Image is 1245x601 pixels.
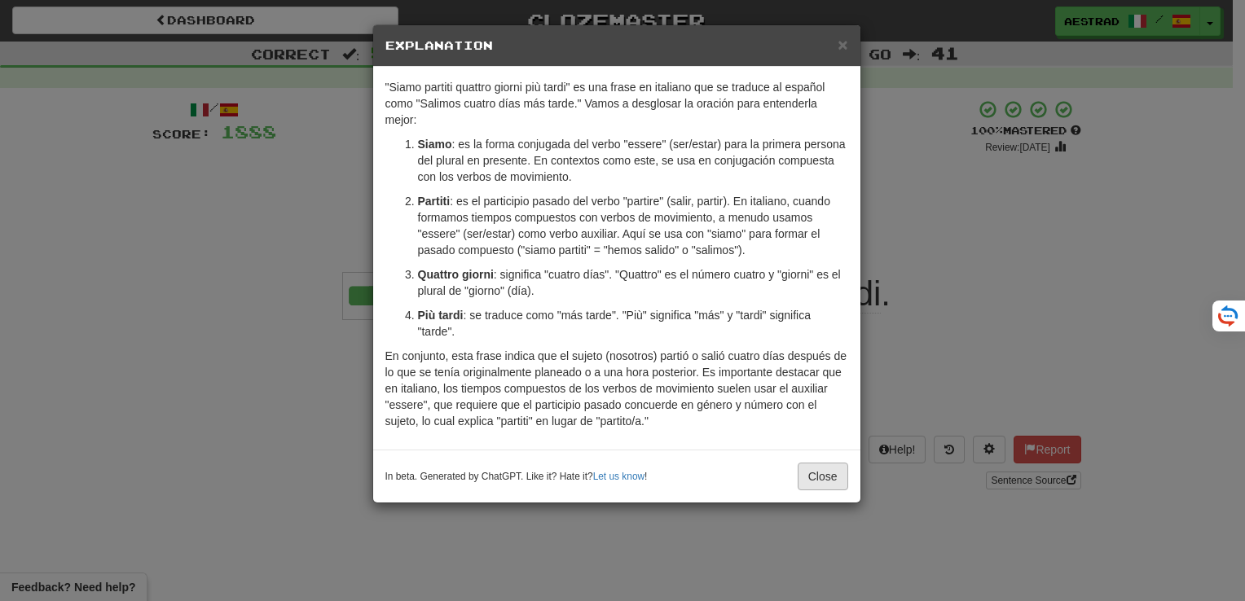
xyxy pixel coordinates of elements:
strong: Partiti [418,195,451,208]
p: En conjunto, esta frase indica que el sujeto (nosotros) partió o salió cuatro días después de lo ... [385,348,848,429]
strong: Più tardi [418,309,464,322]
p: : es la forma conjugada del verbo "essere" (ser/estar) para la primera persona del plural en pres... [418,136,848,185]
p: "Siamo partiti quattro giorni più tardi" es una frase en italiano que se traduce al español como ... [385,79,848,128]
button: Close [798,463,848,490]
small: In beta. Generated by ChatGPT. Like it? Hate it? ! [385,470,648,484]
p: : significa "cuatro días". "Quattro" es el número cuatro y "giorni" es el plural de "giorno" (día). [418,266,848,299]
a: Let us know [593,471,644,482]
button: Close [838,36,847,53]
p: : se traduce como "más tarde". "Più" significa "más" y "tardi" significa "tarde". [418,307,848,340]
p: : es el participio pasado del verbo "partire" (salir, partir). En italiano, cuando formamos tiemp... [418,193,848,258]
strong: Siamo [418,138,452,151]
h5: Explanation [385,37,848,54]
span: × [838,35,847,54]
strong: Quattro giorni [418,268,494,281]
